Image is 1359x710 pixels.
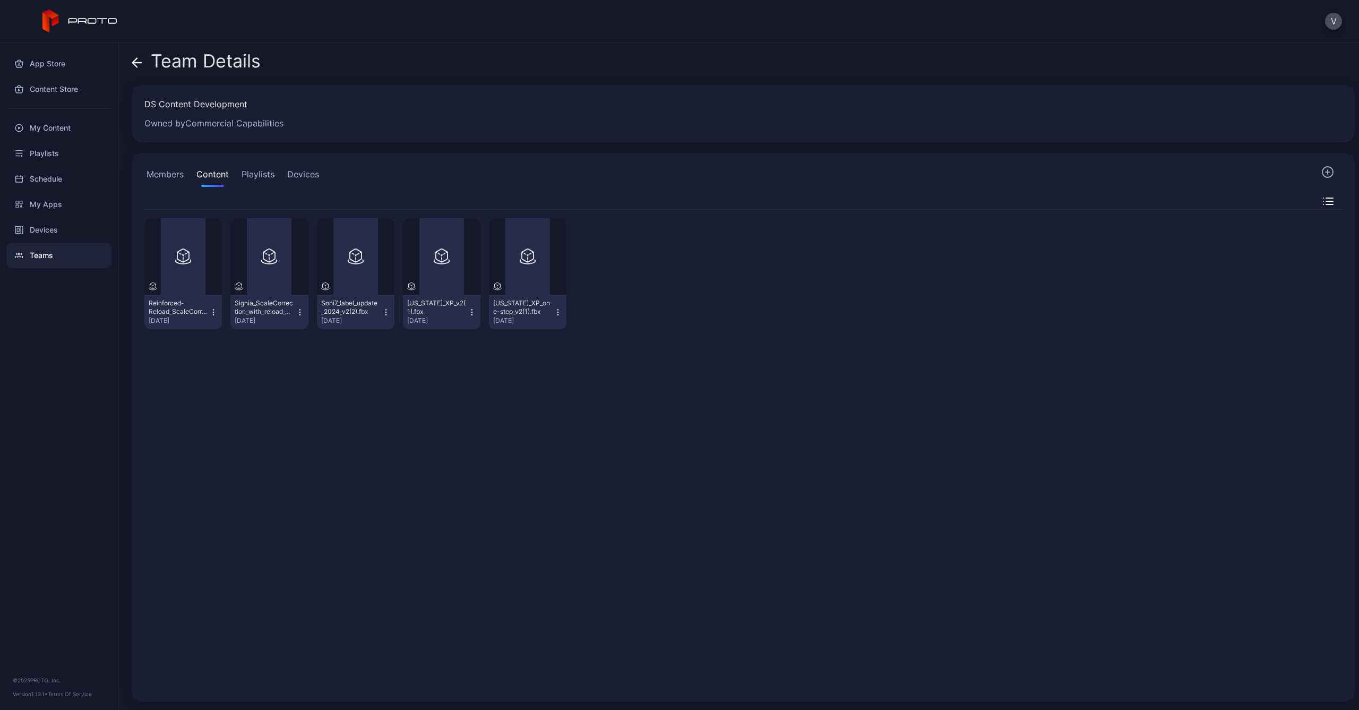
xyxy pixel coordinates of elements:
a: Devices [6,217,112,243]
div: [DATE] [407,316,468,325]
div: Owned by Commercial Capabilities [144,117,1329,130]
div: Soni7_label_update_2024_v2(2).fbx [321,299,380,316]
button: [US_STATE]_XP_v2(1).fbx[DATE] [403,295,480,329]
div: [DATE] [493,316,554,325]
button: Signia_ScaleCorrection_with_reload_v3([DATE])(1).fbx[DATE] [230,295,308,329]
div: DS Content Development [144,98,1329,110]
button: [US_STATE]_XP_one-step_v2(1).fbx[DATE] [489,295,566,329]
a: Teams [6,243,112,268]
a: App Store [6,51,112,76]
div: Team Details [132,51,261,76]
button: Reinforced-Reload_ScaleCorrection_v2([DATE])(1).fbx[DATE] [144,295,222,329]
div: Maryland_XP_one-step_v2(1).fbx [493,299,552,316]
a: Terms Of Service [48,691,92,697]
div: Signia_ScaleCorrection_with_reload_v3(feb17)(1).fbx [235,299,293,316]
button: Devices [285,166,321,187]
div: Maryland_XP_v2(1).fbx [407,299,466,316]
div: © 2025 PROTO, Inc. [13,676,106,685]
a: Playlists [6,141,112,166]
button: Playlists [239,166,277,187]
div: [DATE] [321,316,382,325]
a: My Content [6,115,112,141]
button: Soni7_label_update_2024_v2(2).fbx[DATE] [317,295,394,329]
div: [DATE] [149,316,209,325]
a: Schedule [6,166,112,192]
button: Members [144,166,186,187]
a: Content Store [6,76,112,102]
div: Reinforced-Reload_ScaleCorrection_v2(feb17)(1).fbx [149,299,207,316]
button: Content [194,166,231,187]
span: Version 1.13.1 • [13,691,48,697]
a: My Apps [6,192,112,217]
div: [DATE] [235,316,295,325]
button: V [1325,13,1342,30]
